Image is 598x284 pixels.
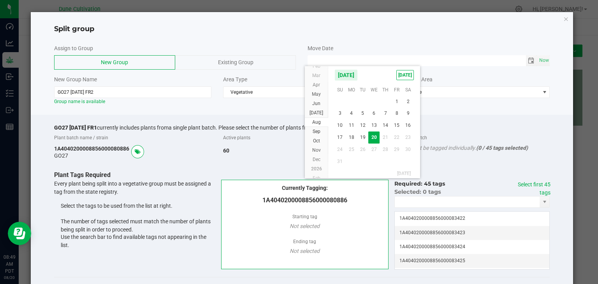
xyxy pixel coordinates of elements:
span: Vegetative [223,87,371,98]
td: Friday, August 15, 2025 [391,119,403,131]
th: Tu [357,84,368,96]
iframe: Resource center [8,222,31,245]
div: Plants to [GEOGRAPHIC_DATA] [302,131,386,145]
span: 11 [346,119,357,131]
span: 18 [346,131,357,144]
th: Sa [403,84,414,96]
label: Ending tag [293,238,316,245]
td: Saturday, August 2, 2025 [403,96,414,108]
td: Friday, August 8, 2025 [391,107,403,119]
td: Monday, August 18, 2025 [346,131,357,144]
span: 10 [334,119,346,131]
td: 1A4040200008856000083423 [395,226,550,240]
span: Jun [312,101,320,106]
span: 2 [403,96,414,108]
span: Mar [312,73,320,78]
span: Every plant being split into a vegetative group must be assigned a tag from the state registry. [54,181,216,249]
span: 12 [357,119,368,131]
td: Tuesday, August 19, 2025 [357,131,368,144]
span: New Group [101,59,128,65]
td: Sunday, August 3, 2025 [334,107,346,119]
span: 15 [391,119,403,131]
td: 1A4040200008856000083425 [395,254,550,268]
td: Wednesday, August 20, 2025 [368,131,380,144]
span: Apr [313,82,320,88]
span: [DATE] [334,69,358,81]
li: The number of tags selected must match the number of plants being split in order to proceed. [61,217,216,233]
span: Currently Tagging: [227,185,382,205]
label: Starting tag [292,213,317,220]
span: Vegetative [393,87,540,98]
span: select [537,55,550,66]
span: Existing Group [218,59,253,65]
span: Assign to Group [54,45,93,51]
span: Set Current date [537,55,551,66]
td: Monday, August 11, 2025 [346,119,357,131]
span: Aug [312,119,321,125]
p: Plant Tags Required [54,170,556,180]
span: Required: 45 tags [394,180,445,187]
div: GO27 [54,153,212,159]
a: Select first 45 tags [518,181,551,196]
td: Tuesday, August 12, 2025 [357,119,368,131]
span: Select plant tags [131,145,144,158]
span: Toggle calendar [526,55,537,66]
span: 6 [368,107,380,119]
td: 1A4040200008856000083426 [395,268,550,282]
div: New plant batch [387,131,556,145]
div: Active plants [217,131,302,145]
span: Group name is available [54,99,105,104]
span: Not selected [290,223,320,229]
td: Saturday, August 16, 2025 [403,119,414,131]
span: 16 [403,119,414,131]
td: Saturday, August 9, 2025 [403,107,414,119]
div: 1A4040200008856000080886 [54,145,212,153]
th: [DATE] [334,168,414,179]
td: Tuesday, August 5, 2025 [357,107,368,119]
td: Sunday, August 10, 2025 [334,119,346,131]
span: 3 [334,107,346,119]
span: [DATE] [396,70,414,80]
td: Friday, August 1, 2025 [391,96,403,108]
div: 60 [217,145,302,156]
span: a single plant batch. Please select the number of plants from the batch to split into the new group. [169,124,403,131]
span: Oct [313,138,320,144]
span: Dec [313,157,320,162]
li: Select the tags to be used from the list at right. [61,202,216,217]
span: 20 [368,131,380,144]
td: Monday, August 4, 2025 [346,107,357,119]
td: Wednesday, August 13, 2025 [368,119,380,131]
span: (0 / 45 tags selected) [476,145,528,151]
span: Not selected [290,248,320,254]
span: [DATE] [310,110,323,116]
span: Feb [313,63,320,69]
th: Fr [391,84,403,96]
span: 17 [334,131,346,144]
input: NO DATA FOUND [395,196,540,207]
th: Th [380,84,391,96]
li: Use the search bar to find available tags not appearing in the list. [61,233,216,249]
div: Plant batch name / strain [48,131,218,145]
span: Sep [313,129,320,134]
td: 1A4040200008856000083422 [395,212,550,226]
span: 19 [357,131,368,144]
td: Sunday, August 17, 2025 [334,131,346,144]
span: 2026 [311,166,322,172]
span: 8 [391,107,403,119]
span: May [312,91,321,97]
span: GO27 [DATE] FR1 [54,124,97,131]
td: 1A4040200008856000083424 [395,240,550,254]
th: Su [334,84,346,96]
span: Area Type [223,76,247,82]
span: 4 [346,107,357,119]
span: Feb [313,175,320,181]
span: currently includes plants from [54,124,169,131]
td: Thursday, August 14, 2025 [380,119,391,131]
div: Plants must be tagged individually. [387,145,556,151]
span: 14 [380,119,391,131]
h4: Split group [54,24,550,34]
span: 13 [368,119,380,131]
td: Wednesday, August 6, 2025 [368,107,380,119]
span: 7 [380,107,391,119]
span: 5 [357,107,368,119]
